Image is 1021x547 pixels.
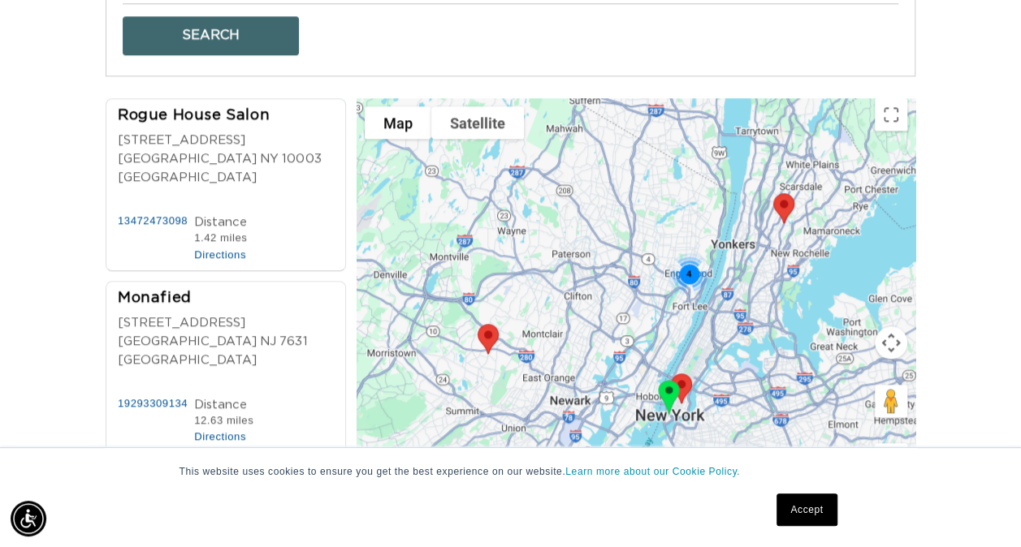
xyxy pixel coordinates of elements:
[180,464,842,479] p: This website uses cookies to ensure you get the best experience on our website.
[118,150,257,169] span: [GEOGRAPHIC_DATA]
[875,385,907,417] button: Drag Pegman onto the map to open Street View
[875,443,907,476] button: Zoom in
[118,106,344,127] div: Rogue House Salon
[282,150,321,169] span: 10003
[118,288,344,310] div: Monafied
[194,230,247,247] div: 1.42 miles
[194,216,247,228] span: Distance
[668,252,711,295] div: 4
[194,430,246,442] a: Directions
[118,317,245,329] span: [STREET_ADDRESS]
[118,351,257,370] span: [GEOGRAPHIC_DATA]
[123,16,299,55] button: Search
[118,134,245,146] span: [STREET_ADDRESS]
[565,466,740,477] a: Learn more about our Cookie Policy.
[194,398,247,411] span: Distance
[118,214,188,226] a: 13472473098
[118,397,188,409] a: 19293309134
[777,493,837,526] a: Accept
[875,326,907,359] button: Map camera controls
[194,248,246,261] a: Directions
[875,98,907,131] button: Toggle fullscreen view
[940,469,1021,547] iframe: Chat Widget
[431,106,524,139] button: Show satellite imagery
[279,333,307,351] span: 7631
[260,333,276,351] span: NJ
[365,106,431,139] button: Show street map
[11,501,46,536] div: Accessibility Menu
[118,333,257,351] span: [GEOGRAPHIC_DATA]
[118,169,257,187] span: [GEOGRAPHIC_DATA]
[194,413,253,429] div: 12.63 miles
[260,150,279,169] span: NY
